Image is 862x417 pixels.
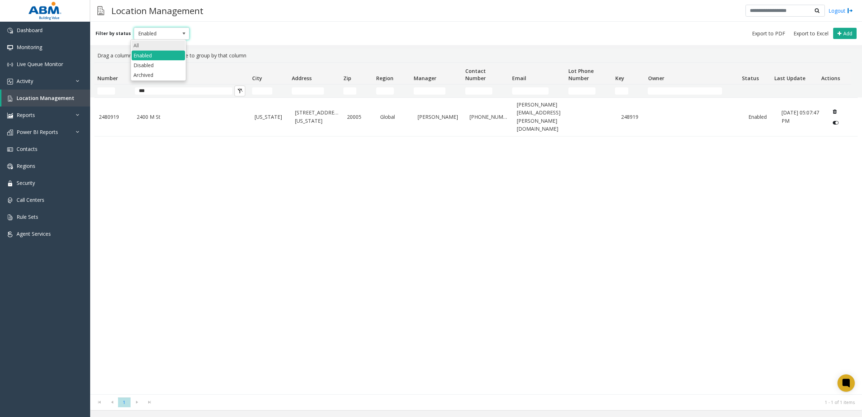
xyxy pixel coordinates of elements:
img: pageIcon [97,2,104,19]
th: Status [739,63,771,84]
span: Number [97,75,118,82]
td: Number Filter [94,84,132,97]
button: Delete [829,105,840,117]
a: [PERSON_NAME] [418,113,461,121]
a: Location Management [1,90,90,107]
span: Power BI Reports [17,129,58,135]
span: Location Management [17,95,74,101]
span: Reports [17,112,35,118]
span: Lot Phone Number [568,68,594,82]
span: Export to PDF [752,30,785,37]
td: Region Filter [373,84,411,97]
input: Manager Filter [414,87,445,95]
input: Region Filter [376,87,394,95]
a: [STREET_ADDRESS][US_STATE] [295,109,338,125]
td: Address Filter [289,84,340,97]
button: Export to Excel [791,29,831,39]
img: 'icon' [7,96,13,101]
td: Key Filter [612,84,645,97]
a: Enabled [748,113,773,121]
a: 2400 M St [137,113,246,121]
span: Add [843,30,852,37]
img: 'icon' [7,28,13,34]
img: 'icon' [7,147,13,152]
input: Contact Number Filter [465,87,492,95]
span: Call Centers [17,196,44,203]
input: Lot Phone Number Filter [568,87,595,95]
img: 'icon' [7,197,13,203]
a: Global [380,113,409,121]
h3: Location Management [108,2,207,19]
td: Name Filter [132,84,249,97]
input: Zip Filter [343,87,356,95]
td: Contact Number Filter [462,84,509,97]
th: Actions [818,63,851,84]
li: Disabled [132,60,185,70]
img: 'icon' [7,62,13,68]
img: 'icon' [7,79,13,84]
kendo-pager-info: 1 - 1 of 1 items [160,399,855,405]
span: Rule Sets [17,213,38,220]
input: Email Filter [512,87,549,95]
input: City Filter [252,87,272,95]
img: 'icon' [7,181,13,186]
span: Page 1 [118,398,131,407]
td: City Filter [249,84,289,97]
img: 'icon' [7,130,13,135]
td: Zip Filter [340,84,373,97]
a: 20005 [347,113,371,121]
span: Manager [414,75,436,82]
button: Export to PDF [749,29,788,39]
a: 248919 [621,113,646,121]
img: logout [847,7,853,14]
input: Name Filter [135,87,232,95]
span: Owner [648,75,664,82]
a: [PERSON_NAME][EMAIL_ADDRESS][PERSON_NAME][DOMAIN_NAME] [517,101,565,133]
span: Zip [343,75,351,82]
span: Agent Services [17,230,51,237]
a: Logout [828,7,853,14]
li: All [132,40,185,50]
a: [PHONE_NUMBER] [470,113,508,121]
img: 'icon' [7,113,13,118]
span: Regions [17,162,35,169]
input: Address Filter [292,87,324,95]
span: [DATE] 05:07:47 PM [782,109,819,124]
img: 'icon' [7,164,13,169]
img: 'icon' [7,45,13,51]
div: Drag a column header and drop it here to group by that column [94,49,858,62]
span: City [252,75,262,82]
img: 'icon' [7,214,13,220]
span: Monitoring [17,44,42,51]
span: Activity [17,78,33,84]
img: 'icon' [7,231,13,237]
div: Data table [90,62,862,394]
button: Add [833,28,857,39]
span: Key [615,75,624,82]
button: Clear [234,86,245,96]
span: Email [512,75,526,82]
span: Region [376,75,393,82]
td: Owner Filter [645,84,739,97]
span: Dashboard [17,27,43,34]
span: Security [17,179,35,186]
a: [DATE] 05:07:47 PM [782,109,820,125]
span: Address [292,75,312,82]
a: [US_STATE] [255,113,286,121]
li: Archived [132,70,185,80]
input: Number Filter [97,87,115,95]
td: Email Filter [509,84,566,97]
span: Contact Number [465,68,486,82]
td: Last Update Filter [771,84,818,97]
td: Actions Filter [818,84,851,97]
td: Manager Filter [411,84,462,97]
input: Owner Filter [648,87,722,95]
span: Live Queue Monitor [17,61,63,68]
span: Export to Excel [793,30,828,37]
li: Enabled [132,51,185,60]
label: Filter by status [96,30,131,37]
span: Contacts [17,145,38,152]
span: Last Update [774,75,805,82]
button: Disable [829,117,842,129]
td: Status Filter [739,84,771,97]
